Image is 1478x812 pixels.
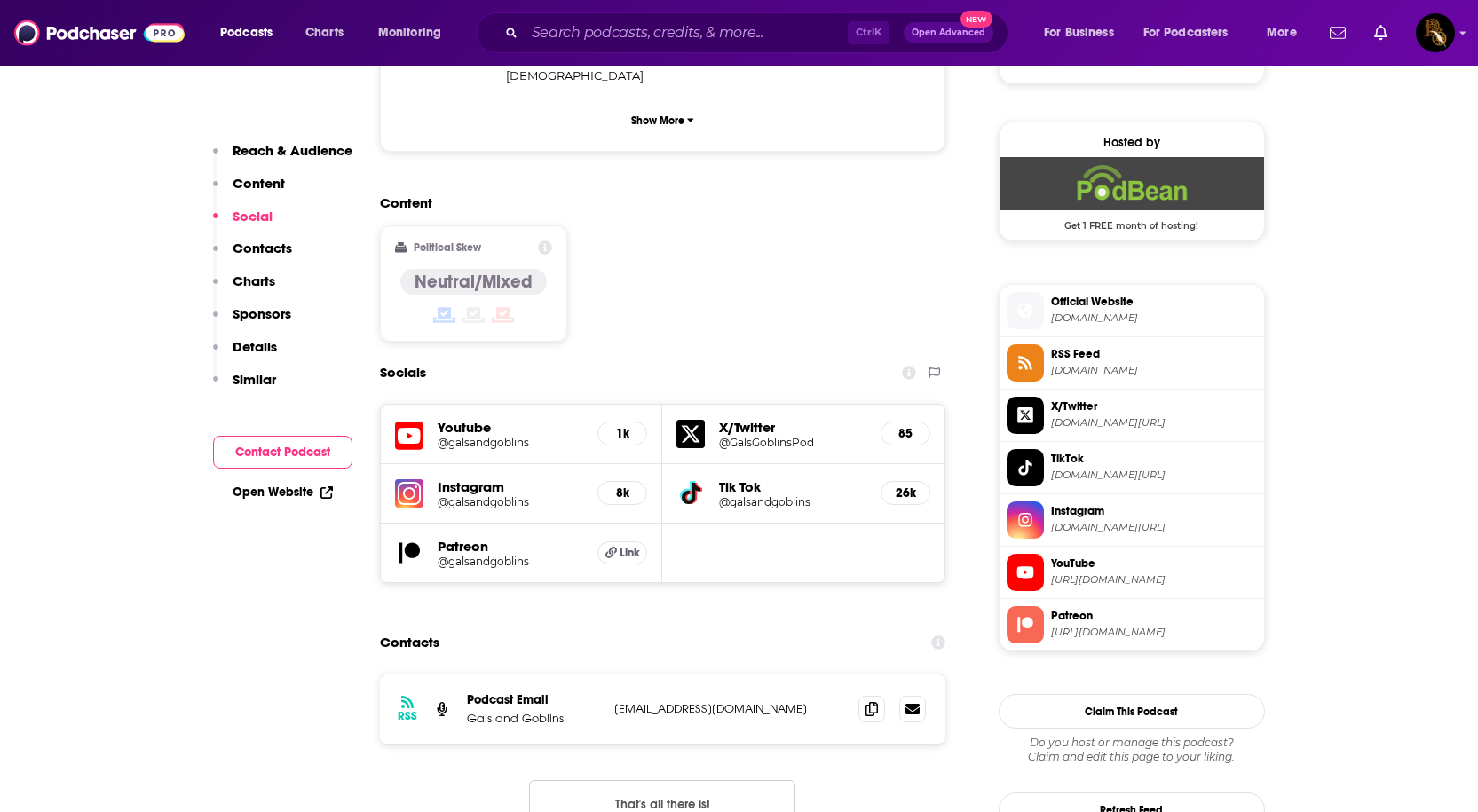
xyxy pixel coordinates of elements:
button: open menu [208,19,296,47]
span: feed.podbean.com [1051,364,1257,377]
span: galsandgoblins.podbean.com [1051,311,1257,325]
p: Charts [233,272,275,289]
h5: X/Twitter [719,419,866,436]
a: Podbean Deal: Get 1 FREE month of hosting! [1000,157,1264,230]
button: Show profile menu [1416,13,1455,52]
span: tiktok.com/@galsandgoblins [1051,469,1257,482]
p: Contacts [233,240,292,256]
span: For Business [1044,20,1114,45]
h5: Instagram [438,478,584,495]
span: Get 1 FREE month of hosting! [1000,210,1264,232]
span: Patreon [1051,608,1257,624]
span: https://www.youtube.com/@galsandgoblins [1051,573,1257,587]
p: Show More [631,114,684,127]
p: Gals and Goblins [467,711,600,726]
span: Logged in as RustyQuill [1416,13,1455,52]
span: RSS Feed [1051,346,1257,362]
span: [DEMOGRAPHIC_DATA] [506,68,644,83]
a: Instagram[DOMAIN_NAME][URL] [1007,501,1257,539]
p: Sponsors [233,305,291,322]
h2: Contacts [380,626,439,659]
button: Show More [395,104,931,137]
button: open menu [1254,19,1319,47]
span: Do you host or manage this podcast? [999,736,1265,750]
a: Open Website [233,485,333,500]
span: Instagram [1051,503,1257,519]
span: instagram.com/galsandgoblins [1051,521,1257,534]
span: Podcasts [220,20,273,45]
span: YouTube [1051,556,1257,572]
a: @galsandgoblins [438,436,584,449]
button: Open AdvancedNew [904,22,993,43]
a: TikTok[DOMAIN_NAME][URL] [1007,449,1257,486]
span: twitter.com/GalsGoblinsPod [1051,416,1257,430]
img: User Profile [1416,13,1455,52]
span: https://www.patreon.com/galsandgoblins [1051,626,1257,639]
p: Content [233,175,285,192]
a: @galsandgoblins [438,555,584,568]
a: X/Twitter[DOMAIN_NAME][URL] [1007,397,1257,434]
span: X/Twitter [1051,398,1257,414]
h5: Youtube [438,419,584,436]
h5: Patreon [438,538,584,555]
span: For Podcasters [1143,20,1229,45]
button: Contact Podcast [213,436,352,469]
input: Search podcasts, credits, & more... [525,19,848,47]
button: open menu [1031,19,1136,47]
h4: Neutral/Mixed [415,271,533,293]
button: Contacts [213,240,292,272]
button: Details [213,338,277,371]
span: Link [620,546,640,560]
span: Charts [305,20,344,45]
span: Ctrl K [848,21,889,44]
button: Social [213,208,273,240]
h5: 8k [613,485,632,501]
a: Charts [294,19,354,47]
span: New [960,11,992,28]
a: @galsandgoblins [438,495,584,508]
p: Similar [233,371,276,388]
a: RSS Feed[DOMAIN_NAME] [1007,344,1257,382]
button: open menu [1132,19,1254,47]
button: Content [213,175,285,208]
span: Official Website [1051,294,1257,310]
button: Reach & Audience [213,142,352,175]
h3: RSS [398,709,417,723]
a: Official Website[DOMAIN_NAME] [1007,292,1257,329]
a: Link [597,541,647,564]
p: Social [233,208,273,225]
p: Details [233,338,277,355]
img: iconImage [395,479,423,508]
a: YouTube[URL][DOMAIN_NAME] [1007,554,1257,591]
a: Show notifications dropdown [1367,18,1395,48]
button: Similar [213,371,276,404]
h5: Tik Tok [719,478,866,495]
span: Monitoring [378,20,441,45]
div: Claim and edit this page to your liking. [999,736,1265,764]
span: More [1267,20,1297,45]
h5: 1k [613,426,632,441]
div: Search podcasts, credits, & more... [493,12,1025,53]
span: TikTok [1051,451,1257,467]
h5: 26k [896,485,915,501]
a: Patreon[URL][DOMAIN_NAME] [1007,606,1257,643]
p: [EMAIL_ADDRESS][DOMAIN_NAME] [614,701,845,716]
h5: 85 [896,426,915,441]
div: Hosted by [1000,135,1264,150]
span: Open Advanced [912,28,985,37]
a: @GalsGoblinsPod [719,436,866,449]
a: Show notifications dropdown [1323,18,1353,48]
button: Charts [213,272,275,305]
img: Podbean Deal: Get 1 FREE month of hosting! [1000,157,1264,210]
img: Podchaser - Follow, Share and Rate Podcasts [14,16,185,50]
button: Sponsors [213,305,291,338]
a: @galsandgoblins [719,495,866,508]
button: open menu [366,19,464,47]
p: Reach & Audience [233,142,352,159]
